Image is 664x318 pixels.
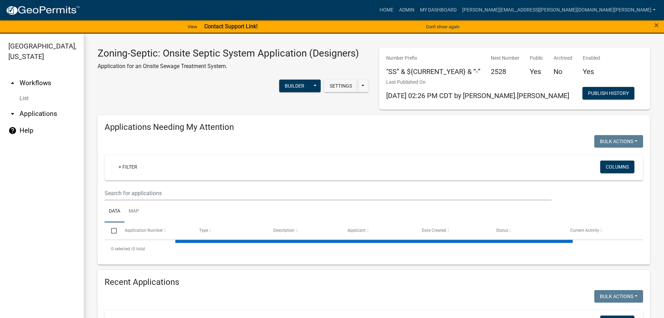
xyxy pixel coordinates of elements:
h3: Zoning-Septic: Onsite Septic System Application (Designers) [98,47,359,59]
button: Builder [279,80,310,92]
h5: 2528 [491,67,519,76]
h4: Recent Applications [105,277,643,287]
a: View [185,21,200,32]
button: Publish History [582,87,634,99]
span: Type [199,228,208,233]
h5: Yes [530,67,543,76]
span: Status [496,228,508,233]
a: Map [124,200,143,223]
h5: Yes [583,67,600,76]
p: Archived [554,54,572,62]
span: Application Number [125,228,163,233]
a: Admin [396,3,417,17]
datatable-header-cell: Current Activity [564,222,638,239]
button: Settings [324,80,358,92]
h5: "SS” & ${CURRENT_YEAR} & “-” [386,67,480,76]
a: [PERSON_NAME][EMAIL_ADDRESS][PERSON_NAME][DOMAIN_NAME][PERSON_NAME] [459,3,658,17]
i: help [8,126,17,135]
button: Close [654,21,659,29]
datatable-header-cell: Status [489,222,564,239]
input: Search for applications [105,186,551,200]
button: Don't show again [423,21,462,32]
span: Applicant [348,228,366,233]
datatable-header-cell: Type [192,222,266,239]
p: Public [530,54,543,62]
a: My Dashboard [417,3,459,17]
button: Columns [600,161,634,173]
h4: Applications Needing My Attention [105,122,643,132]
a: + Filter [113,161,143,173]
i: arrow_drop_up [8,79,17,87]
button: Bulk Actions [594,290,643,303]
p: Last Published On [386,79,569,86]
div: 0 total [105,240,643,258]
strong: Contact Support Link! [204,23,258,30]
span: Current Activity [570,228,599,233]
datatable-header-cell: Applicant [341,222,415,239]
datatable-header-cell: Select [105,222,118,239]
a: Data [105,200,124,223]
datatable-header-cell: Application Number [118,222,192,239]
span: × [654,20,659,30]
datatable-header-cell: Description [267,222,341,239]
p: Number Prefix [386,54,480,62]
i: arrow_drop_down [8,110,17,118]
p: Next Number [491,54,519,62]
p: Application for an Onsite Sewage Treatment System. [98,62,359,71]
span: [DATE] 02:26 PM CDT by [PERSON_NAME].[PERSON_NAME] [386,91,569,100]
span: Date Created [422,228,446,233]
a: Home [377,3,396,17]
button: Bulk Actions [594,135,643,148]
span: Description [273,228,295,233]
datatable-header-cell: Date Created [415,222,489,239]
h5: No [554,67,572,76]
wm-modal-confirm: Workflow Publish History [582,91,634,96]
p: Enabled [583,54,600,62]
span: 0 selected / [111,246,133,251]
